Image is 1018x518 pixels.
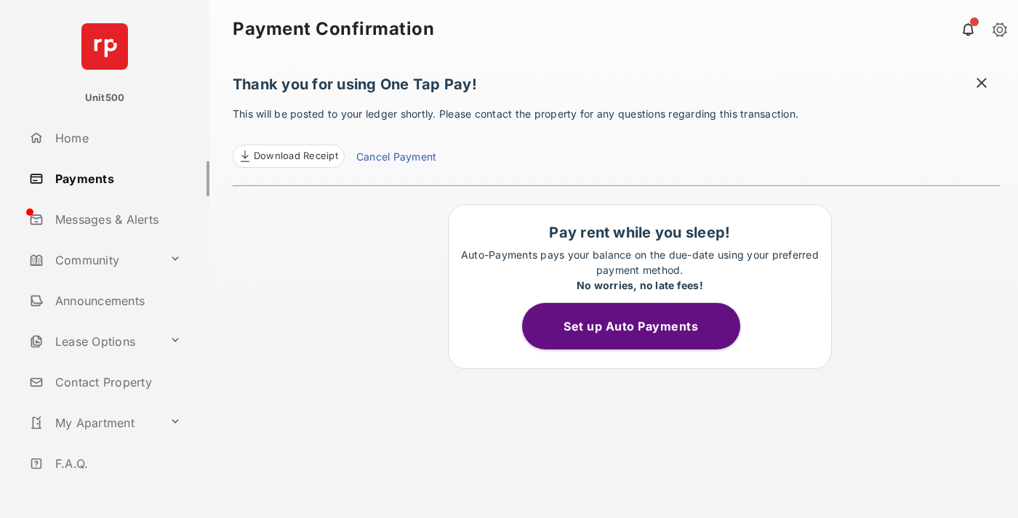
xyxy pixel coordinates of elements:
a: My Apartment [23,405,164,440]
a: F.A.Q. [23,446,209,481]
a: Cancel Payment [356,149,436,168]
p: Unit500 [85,91,125,105]
div: No worries, no late fees! [456,278,824,293]
button: Set up Auto Payments [522,303,740,349]
img: svg+xml;base64,PHN2ZyB4bWxucz0iaHR0cDovL3d3dy53My5vcmcvMjAwMC9zdmciIHdpZHRoPSI2NCIgaGVpZ2h0PSI2NC... [81,23,128,70]
strong: Payment Confirmation [233,20,434,38]
a: Payments [23,161,209,196]
p: This will be posted to your ledger shortly. Please contact the property for any questions regardi... [233,106,1001,168]
a: Set up Auto Payments [522,319,758,333]
a: Announcements [23,283,209,318]
a: Community [23,243,164,278]
a: Contact Property [23,365,209,400]
p: Auto-Payments pays your balance on the due-date using your preferred payment method. [456,247,824,293]
a: Download Receipt [233,145,345,168]
a: Home [23,121,209,155]
a: Messages & Alerts [23,202,209,237]
h1: Thank you for using One Tap Pay! [233,76,1001,100]
a: Lease Options [23,324,164,359]
h1: Pay rent while you sleep! [456,224,824,241]
span: Download Receipt [254,149,338,163]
